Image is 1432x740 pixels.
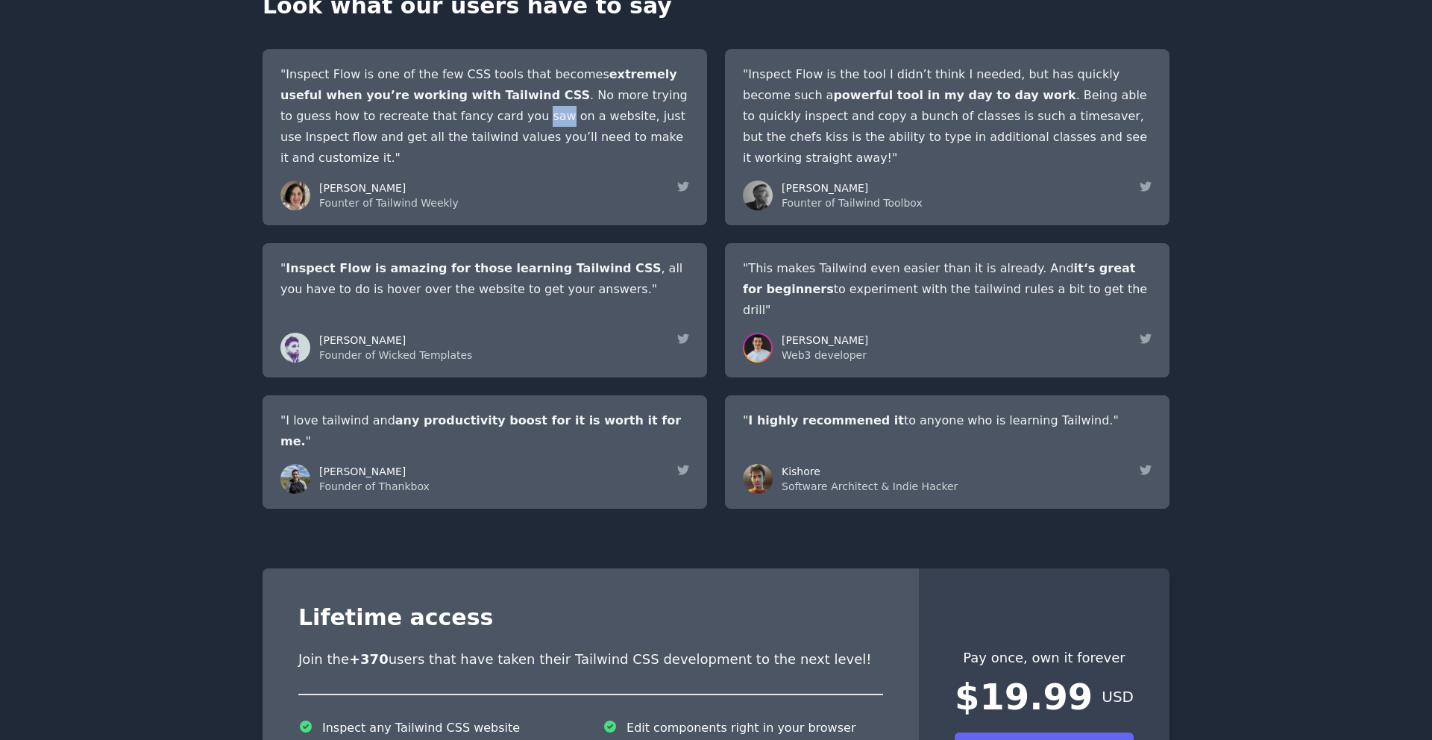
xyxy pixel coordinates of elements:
img: twitter logo [677,181,689,192]
p: Pay once, own it forever [955,649,1134,667]
p: "I love tailwind and " [280,410,689,452]
p: "Inspect Flow is one of the few CSS tools that becomes . No more trying to guess how to recreate ... [280,64,689,169]
img: twitter logo [1140,464,1152,476]
strong: it‘s great for beginners [743,261,1136,296]
img: twitter logo [677,333,689,345]
p: "Inspect Flow is the tool I didn’t think I needed, but has quickly become such a . Being able to ... [743,64,1152,169]
img: twitter logo [1140,181,1152,192]
b: +370 [349,651,389,667]
span: USD [1102,686,1134,707]
p: Kishore [782,464,1131,479]
p: Software Architect & Indie Hacker [782,479,1131,494]
p: "This makes Tailwind even easier than it is already. And to experiment with the tailwind rules a ... [743,258,1152,321]
p: Join the users that have taken their Tailwind CSS development to the next level! [298,649,883,670]
span: $19.99 [955,679,1093,715]
p: [PERSON_NAME] [782,181,1131,195]
strong: I highly recommened it [748,413,904,427]
p: " , all you have to do is hover over the website to get your answers." [280,258,689,300]
p: [PERSON_NAME] [319,181,668,195]
p: Founter of Tailwind Toolbox [782,195,1131,210]
strong: Inspect Flow is amazing for those learning Tailwind CSS [286,261,661,275]
img: twitter logo [677,464,689,476]
p: Web3 developer [782,348,1131,363]
p: [PERSON_NAME] [319,464,668,479]
p: [PERSON_NAME] [782,333,1131,348]
strong: any productivity boost for it is worth it for me. [280,413,681,448]
strong: extremely useful when you’re working with Tailwind CSS [280,67,677,102]
p: " to anyone who is learning Tailwind." [743,410,1152,431]
h3: Lifetime access [298,604,883,631]
p: Founder of Wicked Templates [319,348,668,363]
p: Edit components right in your browser [626,719,855,737]
img: twitter logo [1140,333,1152,345]
p: Founter of Tailwind Weekly [319,195,668,210]
p: [PERSON_NAME] [319,333,668,348]
p: Inspect any Tailwind CSS website [322,719,520,737]
p: Founder of Thankbox [319,479,668,494]
strong: powerful tool in my day to day work [833,88,1075,102]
